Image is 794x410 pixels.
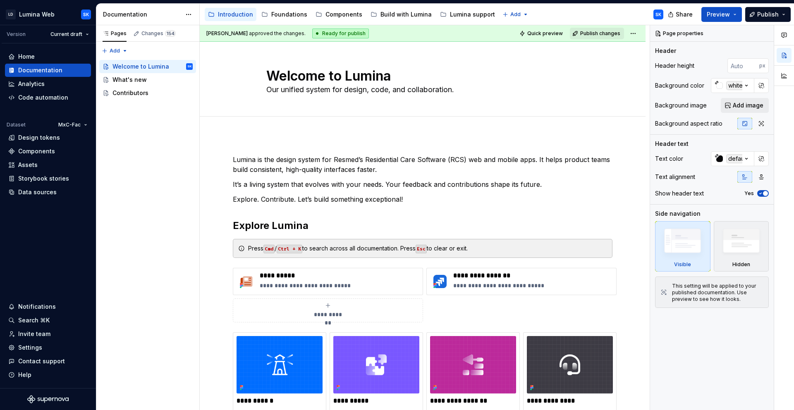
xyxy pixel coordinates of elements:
[2,5,94,23] button: LDLumina WebSK
[112,76,147,84] div: What's new
[510,11,521,18] span: Add
[655,81,704,90] div: Background color
[721,98,769,113] button: Add image
[18,371,31,379] div: Help
[18,161,38,169] div: Assets
[7,31,26,38] div: Version
[99,60,196,100] div: Page tree
[5,327,91,341] a: Invite team
[570,28,624,39] button: Publish changes
[437,8,498,21] a: Lumina support
[258,8,311,21] a: Foundations
[430,272,450,291] img: 69d5af2d-c2af-41d5-b899-9a6a59080285.png
[5,145,91,158] a: Components
[325,10,362,19] div: Components
[18,93,68,102] div: Code automation
[18,343,42,352] div: Settings
[5,77,91,91] a: Analytics
[655,11,661,18] div: SK
[5,91,91,104] a: Code automation
[103,10,181,19] div: Documentation
[655,119,722,128] div: Background aspect ratio
[271,10,307,19] div: Foundations
[27,395,69,403] svg: Supernova Logo
[205,8,256,21] a: Introduction
[745,7,791,22] button: Publish
[5,158,91,172] a: Assets
[5,314,91,327] button: Search ⌘K
[18,133,60,142] div: Design tokens
[233,155,612,174] p: Lumina is the design system for Resmed’s Residential Care Software (RCS) web and mobile apps. It ...
[206,30,306,37] span: approved the changes.
[7,122,26,128] div: Dataset
[500,9,531,20] button: Add
[707,10,730,19] span: Preview
[5,131,91,144] a: Design tokens
[312,29,369,38] div: Ready for publish
[727,58,759,73] input: Auto
[187,62,192,71] div: SK
[18,66,62,74] div: Documentation
[676,10,693,19] span: Share
[655,173,695,181] div: Text alignment
[18,357,65,365] div: Contact support
[103,30,127,37] div: Pages
[218,10,253,19] div: Introduction
[18,188,57,196] div: Data sources
[50,31,82,38] span: Current draft
[711,151,754,166] button: default
[233,179,612,189] p: It’s a living system that evolves with your needs. Your feedback and contributions shape its future.
[655,140,689,148] div: Header text
[248,244,607,253] div: Press / to search across all documentation. Press to clear or exit.
[6,10,16,19] div: LD
[655,47,676,55] div: Header
[265,68,577,81] textarea: Welcome to Lumina
[18,80,45,88] div: Analytics
[18,330,50,338] div: Invite team
[655,62,694,70] div: Header height
[237,336,323,393] img: c21b86b0-7265-45cf-bd3d-28486c59f597.png
[714,221,769,272] div: Hidden
[5,341,91,354] a: Settings
[277,245,302,253] code: Ctrl + K
[5,64,91,77] a: Documentation
[205,6,498,23] div: Page tree
[416,245,427,253] code: Esc
[517,28,567,39] button: Quick preview
[18,52,35,61] div: Home
[655,210,701,218] div: Side navigation
[18,316,50,324] div: Search ⌘K
[233,219,309,231] strong: Explore Lumina
[83,11,89,18] div: SK
[744,190,754,197] label: Yes
[367,8,435,21] a: Build with Lumina
[380,10,432,19] div: Build with Lumina
[99,86,196,100] a: Contributors
[580,30,620,37] span: Publish changes
[672,283,763,303] div: This setting will be applied to your published documentation. Use preview to see how it looks.
[732,261,750,268] div: Hidden
[527,336,613,393] img: 4804c3f1-37d9-43f2-840e-3613ea831072.png
[733,101,763,110] span: Add image
[450,10,495,19] div: Lumina support
[527,30,563,37] span: Quick preview
[165,30,176,37] span: 154
[58,122,81,128] span: MxC-Fac
[5,355,91,368] button: Contact support
[112,62,169,71] div: Welcome to Lumina
[141,30,176,37] div: Changes
[312,8,366,21] a: Components
[5,368,91,381] button: Help
[5,186,91,199] a: Data sources
[726,154,749,163] div: default
[18,174,69,183] div: Storybook stories
[99,73,196,86] a: What's new
[263,245,275,253] code: Cmd
[5,50,91,63] a: Home
[18,147,55,155] div: Components
[265,83,577,96] textarea: Our unified system for design, code, and collaboration.
[701,7,742,22] button: Preview
[674,261,691,268] div: Visible
[333,336,419,393] img: 95b02abd-4563-47ab-b9fd-950634db00a6.png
